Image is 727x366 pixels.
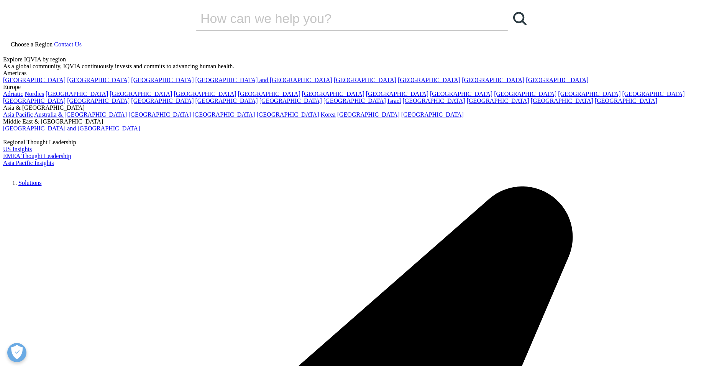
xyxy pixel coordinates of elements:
a: [GEOGRAPHIC_DATA] and [GEOGRAPHIC_DATA] [3,125,140,132]
a: [GEOGRAPHIC_DATA] [259,97,322,104]
button: 개방형 기본 설정 [7,343,26,362]
a: [GEOGRAPHIC_DATA] [110,91,172,97]
a: [GEOGRAPHIC_DATA] [192,111,255,118]
div: Europe [3,84,724,91]
a: [GEOGRAPHIC_DATA] [195,97,258,104]
a: [GEOGRAPHIC_DATA] [323,97,386,104]
a: [GEOGRAPHIC_DATA] [238,91,300,97]
a: Contact Us [54,41,82,48]
a: [GEOGRAPHIC_DATA] [3,77,66,83]
div: Middle East & [GEOGRAPHIC_DATA] [3,118,724,125]
a: [GEOGRAPHIC_DATA] [430,91,492,97]
a: Solutions [18,180,41,186]
a: [GEOGRAPHIC_DATA] [131,97,194,104]
a: [GEOGRAPHIC_DATA] [595,97,657,104]
a: [GEOGRAPHIC_DATA] [622,91,684,97]
div: As a global community, IQVIA continuously invests and commits to advancing human health. [3,63,724,70]
a: [GEOGRAPHIC_DATA] [337,111,400,118]
a: [GEOGRAPHIC_DATA] [302,91,364,97]
a: [GEOGRAPHIC_DATA] [3,97,66,104]
input: Search [196,7,486,30]
a: [GEOGRAPHIC_DATA] [46,91,108,97]
a: [GEOGRAPHIC_DATA] [334,77,396,83]
a: [GEOGRAPHIC_DATA] [526,77,588,83]
a: EMEA Thought Leadership [3,153,71,159]
a: Asia Pacific Insights [3,160,54,166]
a: [GEOGRAPHIC_DATA] [402,97,465,104]
a: [GEOGRAPHIC_DATA] [256,111,319,118]
a: [GEOGRAPHIC_DATA] [67,77,130,83]
svg: Search [513,12,527,25]
a: [GEOGRAPHIC_DATA] [467,97,529,104]
a: [GEOGRAPHIC_DATA] [558,91,620,97]
a: Australia & [GEOGRAPHIC_DATA] [34,111,127,118]
a: [GEOGRAPHIC_DATA] [67,97,130,104]
div: Explore IQVIA by region [3,56,724,63]
a: Nordics [25,91,44,97]
a: Asia Pacific [3,111,33,118]
a: Search [508,7,531,30]
a: [GEOGRAPHIC_DATA] [494,91,556,97]
div: Americas [3,70,724,77]
a: Israel [387,97,401,104]
a: [GEOGRAPHIC_DATA] [366,91,428,97]
a: Korea [321,111,336,118]
a: [GEOGRAPHIC_DATA] [398,77,460,83]
a: US Insights [3,146,32,152]
span: Choose a Region [11,41,53,48]
a: Adriatic [3,91,23,97]
a: [GEOGRAPHIC_DATA] and [GEOGRAPHIC_DATA] [195,77,332,83]
a: [GEOGRAPHIC_DATA] [131,77,194,83]
a: [GEOGRAPHIC_DATA] [128,111,191,118]
a: [GEOGRAPHIC_DATA] [462,77,524,83]
a: [GEOGRAPHIC_DATA] [531,97,593,104]
a: [GEOGRAPHIC_DATA] [401,111,464,118]
div: Asia & [GEOGRAPHIC_DATA] [3,104,724,111]
div: Regional Thought Leadership [3,139,724,146]
a: [GEOGRAPHIC_DATA] [174,91,236,97]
